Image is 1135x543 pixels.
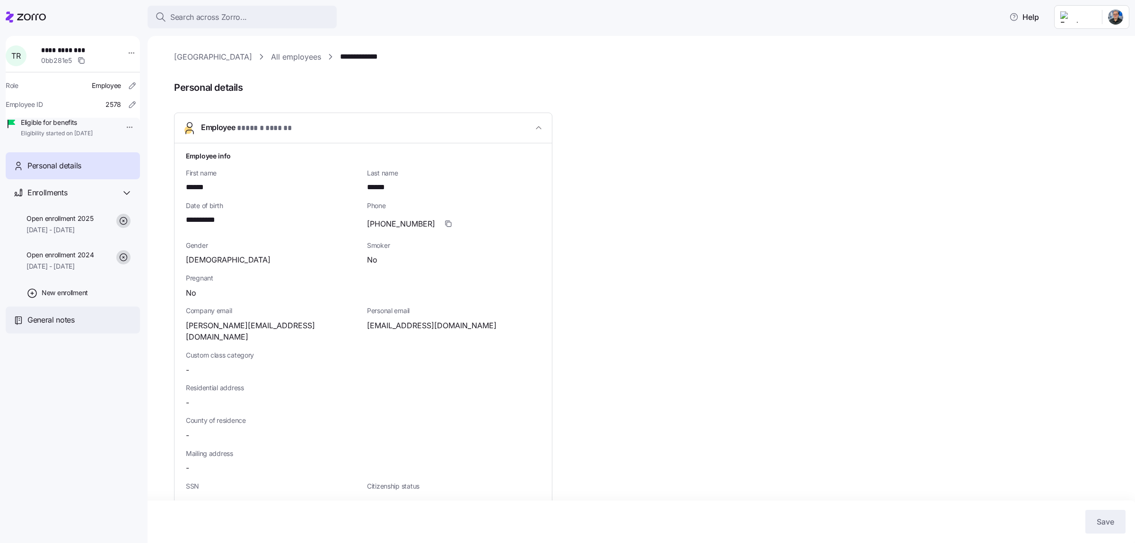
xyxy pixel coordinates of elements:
span: Company email [186,306,359,315]
span: Personal details [174,80,1122,96]
span: Employee ID [6,100,43,109]
span: T R [11,52,20,60]
span: [PHONE_NUMBER] [367,218,435,230]
span: SSN [186,482,359,491]
span: - [186,397,189,409]
span: County of residence [186,416,541,425]
span: - [367,495,370,507]
span: Last name [367,168,541,178]
span: [EMAIL_ADDRESS][DOMAIN_NAME] [367,320,497,332]
a: [GEOGRAPHIC_DATA] [174,51,252,63]
span: 0bb281e5 [41,56,72,65]
span: [DATE] - [DATE] [26,262,94,271]
span: Employee [92,81,121,90]
span: [DEMOGRAPHIC_DATA] [186,254,271,266]
span: - [186,495,189,507]
span: Smoker [367,241,541,250]
span: Eligible for benefits [21,118,93,127]
span: No [367,254,377,266]
span: - [186,462,189,474]
span: Mailing address [186,449,541,458]
span: 2578 [105,100,121,109]
span: Phone [367,201,541,210]
span: Residential address [186,383,541,393]
span: Employee [201,122,297,134]
img: Employer logo [1060,11,1094,23]
span: Citizenship status [367,482,541,491]
span: Save [1097,516,1114,527]
span: Role [6,81,18,90]
span: Personal email [367,306,541,315]
span: Open enrollment 2024 [26,250,94,260]
span: No [186,287,196,299]
span: General notes [27,314,75,326]
span: Personal details [27,160,81,172]
button: Search across Zorro... [148,6,337,28]
span: Date of birth [186,201,359,210]
span: [DATE] - [DATE] [26,225,93,235]
span: Custom class category [186,350,359,360]
span: Enrollments [27,187,67,199]
span: - [186,364,189,376]
button: Help [1002,8,1047,26]
span: [PERSON_NAME][EMAIL_ADDRESS][DOMAIN_NAME] [186,320,359,343]
span: New enrollment [42,288,88,298]
a: All employees [271,51,321,63]
img: 881f64db-862a-4d68-9582-1fb6ded42eab-1729177958311.jpeg [1108,9,1123,25]
span: - [186,429,189,441]
h1: Employee info [186,151,541,161]
span: Open enrollment 2025 [26,214,93,223]
span: Pregnant [186,273,541,283]
span: Gender [186,241,359,250]
span: Help [1009,11,1039,23]
span: Eligibility started on [DATE] [21,130,93,138]
span: First name [186,168,359,178]
button: Save [1085,510,1126,534]
span: Search across Zorro... [170,11,247,23]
